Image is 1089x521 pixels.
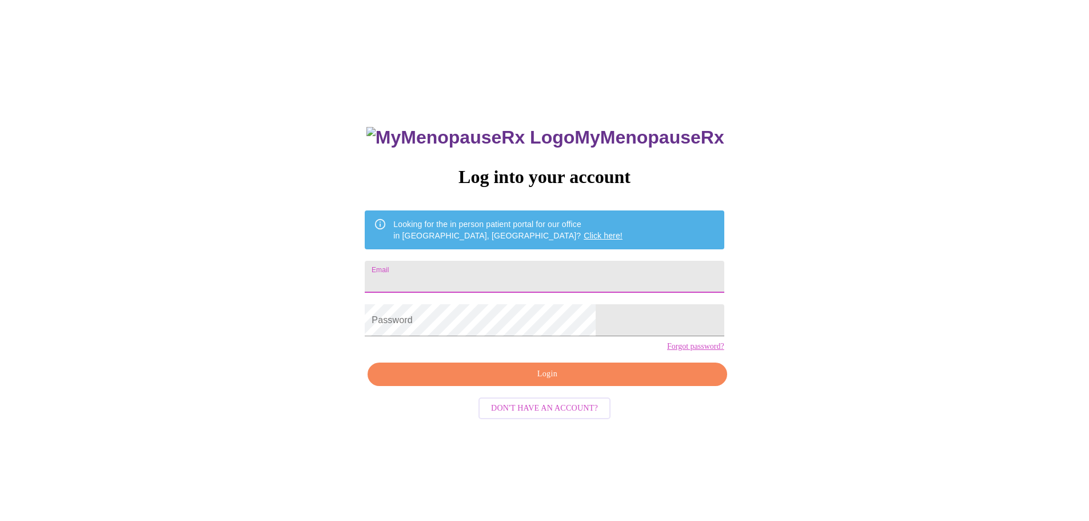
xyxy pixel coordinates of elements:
a: Forgot password? [667,342,724,351]
span: Login [381,367,713,381]
div: Looking for the in person patient portal for our office in [GEOGRAPHIC_DATA], [GEOGRAPHIC_DATA]? [393,214,623,246]
span: Don't have an account? [491,401,598,416]
button: Login [368,363,727,386]
a: Don't have an account? [476,403,613,412]
a: Click here! [584,231,623,240]
button: Don't have an account? [478,397,611,420]
img: MyMenopauseRx Logo [366,127,575,148]
h3: Log into your account [365,166,724,188]
h3: MyMenopauseRx [366,127,724,148]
